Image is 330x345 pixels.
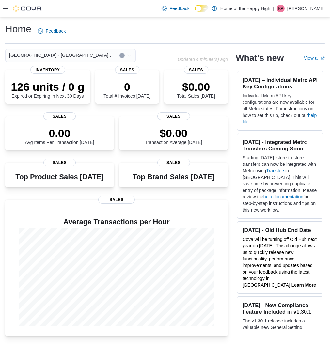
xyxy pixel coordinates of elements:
[119,53,125,58] button: Clear input
[103,80,150,99] div: Total # Invoices [DATE]
[35,24,68,38] a: Feedback
[287,5,325,12] p: [PERSON_NAME]
[178,57,228,62] p: Updated 4 minute(s) ago
[10,218,223,226] h4: Average Transactions per Hour
[304,55,325,61] a: View allExternal link
[11,80,85,93] p: 126 units / 0 g
[236,53,284,63] h2: What's new
[30,66,65,74] span: Inventory
[263,194,303,199] a: help documentation
[13,5,42,12] img: Cova
[243,113,317,124] a: help file
[243,237,317,288] span: Cova will be turning off Old Hub next year on [DATE]. This change allows us to quickly release ne...
[5,23,31,36] h1: Home
[11,80,85,99] div: Expired or Expiring in Next 30 Days
[169,5,189,12] span: Feedback
[157,112,190,120] span: Sales
[177,80,215,99] div: Total Sales [DATE]
[321,56,325,60] svg: External link
[266,168,286,173] a: Transfers
[157,159,190,166] span: Sales
[25,127,94,140] p: 0.00
[243,227,318,233] h3: [DATE] - Old Hub End Date
[243,139,318,152] h3: [DATE] - Integrated Metrc Transfers Coming Soon
[243,77,318,90] h3: [DATE] – Individual Metrc API Key Configurations
[243,154,318,213] p: Starting [DATE], store-to-store transfers can now be integrated with Metrc using in [GEOGRAPHIC_D...
[273,5,274,12] p: |
[127,53,132,58] button: Open list of options
[243,92,318,125] p: Individual Metrc API key configurations are now available for all Metrc states. For instructions ...
[115,66,139,74] span: Sales
[243,302,318,315] h3: [DATE] - New Compliance Feature Included in v1.30.1
[195,5,209,12] input: Dark Mode
[98,196,135,204] span: Sales
[133,173,214,181] h3: Top Brand Sales [DATE]
[184,66,208,74] span: Sales
[277,5,285,12] div: Rachel Power
[43,112,76,120] span: Sales
[103,80,150,93] p: 0
[25,127,94,145] div: Avg Items Per Transaction [DATE]
[9,51,113,59] span: [GEOGRAPHIC_DATA] - [GEOGRAPHIC_DATA] - Fire & Flower
[145,127,202,145] div: Transaction Average [DATE]
[46,28,66,34] span: Feedback
[220,5,270,12] p: Home of the Happy High
[145,127,202,140] p: $0.00
[159,2,192,15] a: Feedback
[177,80,215,93] p: $0.00
[15,173,103,181] h3: Top Product Sales [DATE]
[291,282,316,288] a: Learn More
[43,159,76,166] span: Sales
[278,5,284,12] span: RP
